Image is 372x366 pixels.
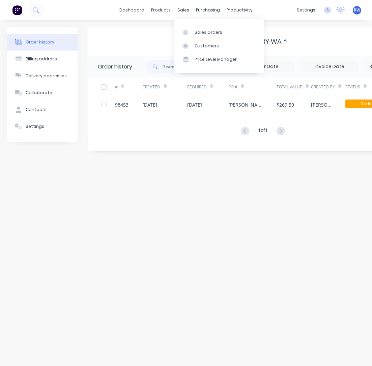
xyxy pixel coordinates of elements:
div: Total Value [277,84,302,90]
div: purchasing [193,5,223,15]
div: Settings [26,123,44,130]
a: Sales Orders [174,26,264,39]
input: Order Date [237,62,294,72]
div: [DATE] [187,101,202,108]
button: Delivery addresses [7,67,78,84]
span: RW [354,7,360,13]
div: Created By [311,78,345,96]
div: PO # [228,78,277,96]
button: Contacts [7,101,78,118]
div: # [115,84,118,90]
button: Order history [7,34,78,51]
div: 98453 [115,101,128,108]
img: Factory [12,5,22,15]
div: Billing address [26,56,57,62]
a: Price Level Manager [174,53,264,66]
div: 1 of 1 [258,126,268,136]
a: Customers [174,39,264,53]
div: Created [142,78,187,96]
div: Required [187,78,228,96]
button: Collaborate [7,84,78,101]
div: PO # [228,84,237,90]
div: Created By [311,84,335,90]
div: $269.50 [277,101,294,108]
div: [DATE] [142,101,157,108]
div: Sales Orders [195,29,222,35]
div: Total Value [277,78,311,96]
div: Delivery addresses [26,73,67,79]
a: dashboard [116,5,148,15]
div: products [148,5,174,15]
div: # [115,78,143,96]
div: Status [345,84,360,90]
div: Customers [195,43,219,49]
div: Contacts [26,107,47,113]
div: [PERSON_NAME] [311,101,332,108]
div: settings [293,5,319,15]
button: Billing address [7,51,78,67]
div: productivity [223,5,256,15]
input: Search... [163,60,230,74]
div: RUGBY WA ^ [247,37,287,46]
input: Invoice Date [301,62,358,72]
div: Order history [98,63,132,71]
div: Price Level Manager [195,57,237,63]
div: Collaborate [26,90,52,96]
div: Order history [26,39,54,45]
div: Required [187,84,207,90]
div: Created [142,84,160,90]
button: Settings [7,118,78,135]
div: sales [174,5,193,15]
div: [PERSON_NAME] [228,101,263,108]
